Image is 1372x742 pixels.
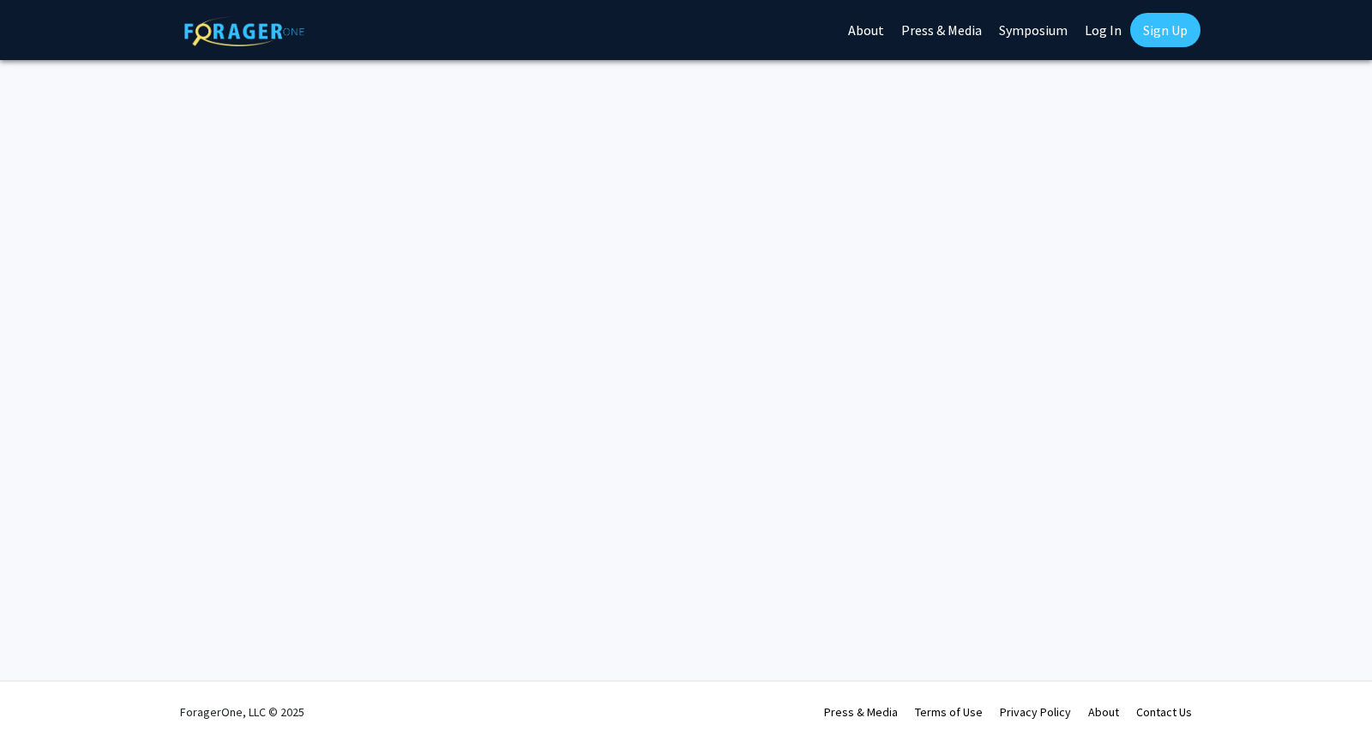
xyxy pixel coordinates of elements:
[1088,704,1119,720] a: About
[1136,704,1192,720] a: Contact Us
[180,682,304,742] div: ForagerOne, LLC © 2025
[1130,13,1200,47] a: Sign Up
[1000,704,1071,720] a: Privacy Policy
[184,16,304,46] img: ForagerOne Logo
[915,704,983,720] a: Terms of Use
[824,704,898,720] a: Press & Media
